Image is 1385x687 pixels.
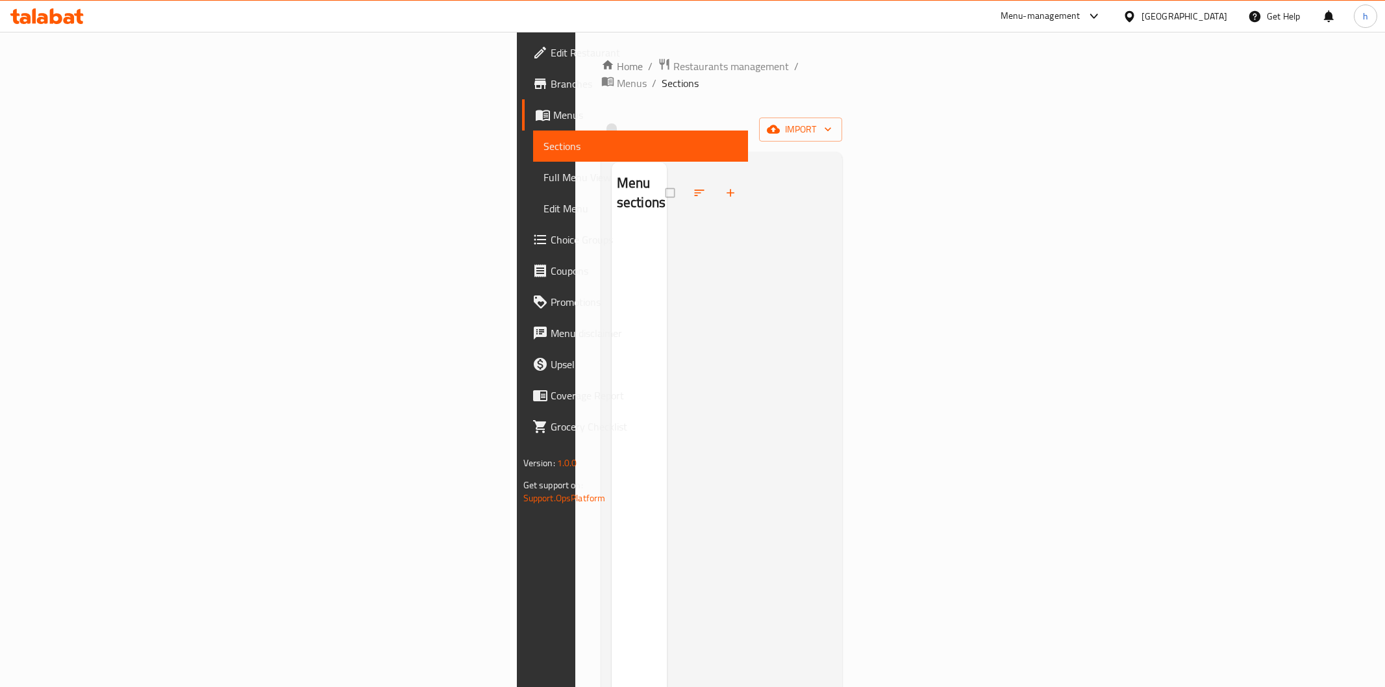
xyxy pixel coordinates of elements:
[794,58,799,74] li: /
[551,325,738,341] span: Menu disclaimer
[716,179,747,207] button: Add section
[522,37,748,68] a: Edit Restaurant
[522,349,748,380] a: Upsell
[522,224,748,255] a: Choice Groups
[551,294,738,310] span: Promotions
[522,411,748,442] a: Grocery Checklist
[759,118,842,142] button: import
[551,388,738,403] span: Coverage Report
[1142,9,1227,23] div: [GEOGRAPHIC_DATA]
[522,255,748,286] a: Coupons
[522,318,748,349] a: Menu disclaimer
[522,380,748,411] a: Coverage Report
[523,490,606,506] a: Support.OpsPlatform
[522,286,748,318] a: Promotions
[523,455,555,471] span: Version:
[543,169,738,185] span: Full Menu View
[533,131,748,162] a: Sections
[551,76,738,92] span: Branches
[551,263,738,279] span: Coupons
[533,162,748,193] a: Full Menu View
[533,193,748,224] a: Edit Menu
[522,99,748,131] a: Menus
[522,68,748,99] a: Branches
[543,138,738,154] span: Sections
[551,419,738,434] span: Grocery Checklist
[553,107,738,123] span: Menus
[612,224,667,234] nav: Menu sections
[543,201,738,216] span: Edit Menu
[551,356,738,372] span: Upsell
[523,477,583,493] span: Get support on:
[769,121,832,138] span: import
[557,455,577,471] span: 1.0.0
[551,45,738,60] span: Edit Restaurant
[1363,9,1368,23] span: h
[551,232,738,247] span: Choice Groups
[1001,8,1080,24] div: Menu-management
